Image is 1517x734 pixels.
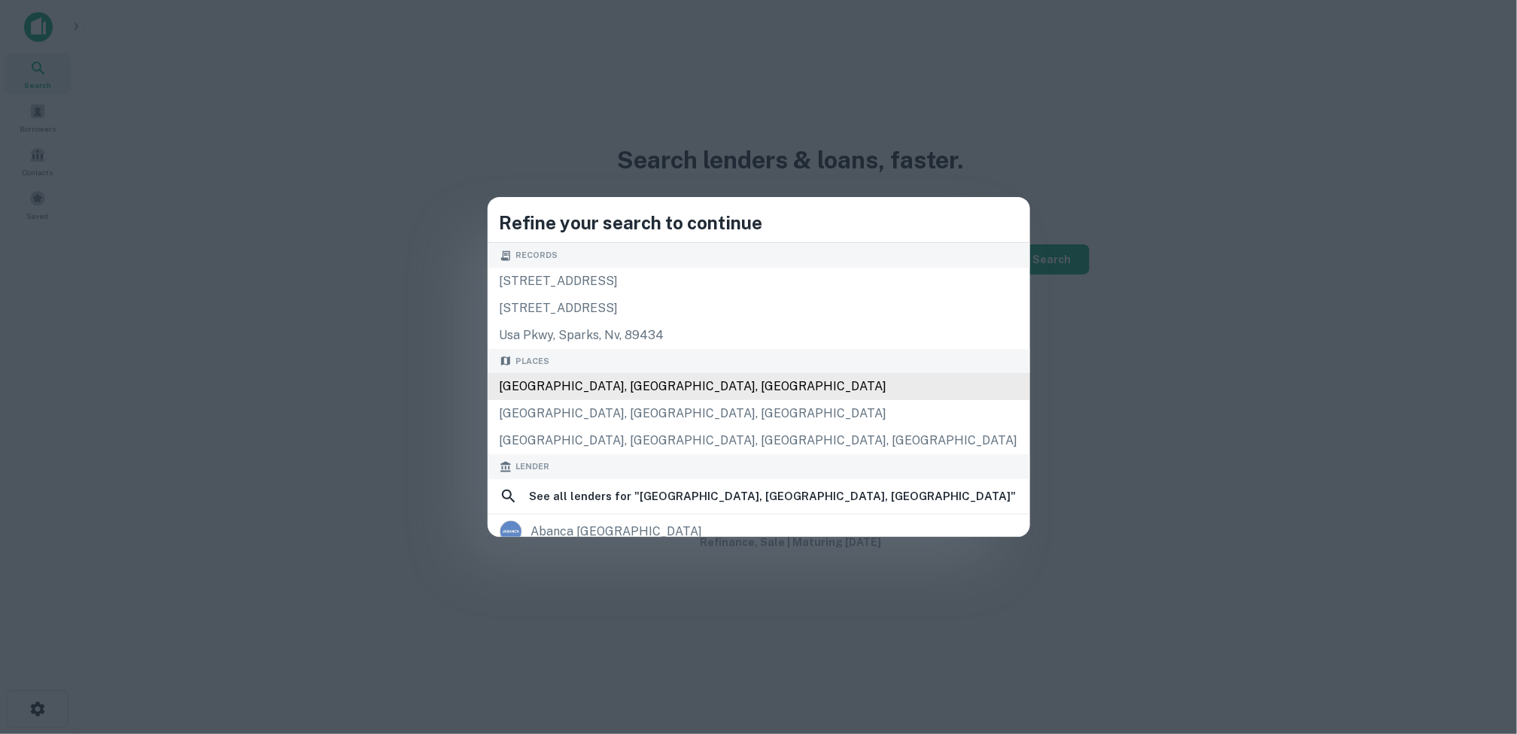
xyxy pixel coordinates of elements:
[488,295,1030,322] div: [STREET_ADDRESS]
[488,516,1030,547] a: abanca [GEOGRAPHIC_DATA]
[488,400,1030,427] div: [GEOGRAPHIC_DATA], [GEOGRAPHIC_DATA], [GEOGRAPHIC_DATA]
[500,521,521,542] img: picture
[500,209,1018,236] h4: Refine your search to continue
[516,249,558,262] span: Records
[1442,614,1517,686] iframe: Chat Widget
[488,268,1030,295] div: [STREET_ADDRESS]
[530,487,1017,505] h6: See all lenders for " [GEOGRAPHIC_DATA], [GEOGRAPHIC_DATA], [GEOGRAPHIC_DATA] "
[531,520,703,543] div: abanca [GEOGRAPHIC_DATA]
[488,373,1030,400] div: [GEOGRAPHIC_DATA], [GEOGRAPHIC_DATA], [GEOGRAPHIC_DATA]
[516,460,550,473] span: Lender
[488,427,1030,454] div: [GEOGRAPHIC_DATA], [GEOGRAPHIC_DATA], [GEOGRAPHIC_DATA], [GEOGRAPHIC_DATA]
[488,322,1030,349] div: usa pkwy, sparks, nv, 89434
[516,355,550,368] span: Places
